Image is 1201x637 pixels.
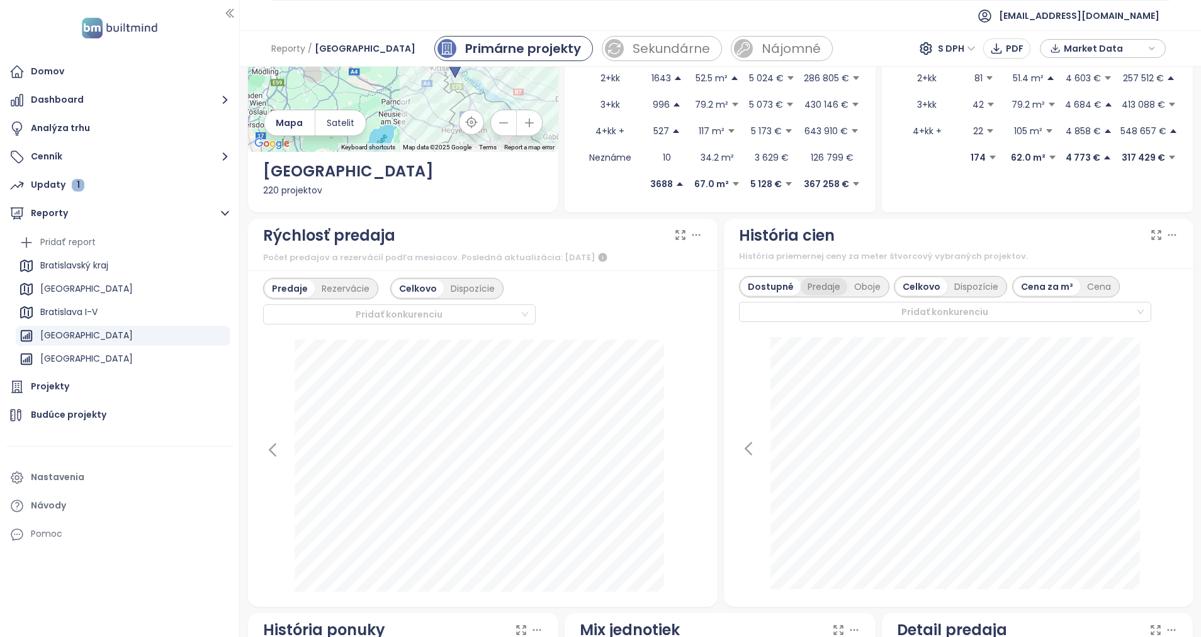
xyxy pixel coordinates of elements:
[762,39,821,58] div: Nájomné
[40,351,133,367] div: [GEOGRAPHIC_DATA]
[1011,151,1046,164] p: 62.0 m²
[1066,124,1101,138] p: 4 858 €
[786,100,794,109] span: caret-down
[696,71,728,85] p: 52.5 m²
[1064,39,1145,58] span: Market Data
[1014,278,1080,296] div: Cena za m²
[750,177,782,191] p: 5 128 €
[72,179,84,192] div: 1
[1045,127,1054,135] span: caret-down
[974,71,983,85] p: 81
[1166,74,1175,83] span: caret-up
[40,258,108,273] div: Bratislavský kraj
[852,74,860,83] span: caret-down
[653,124,669,138] p: 527
[847,278,888,296] div: Oboje
[1103,153,1112,162] span: caret-up
[938,39,976,58] span: S DPH
[897,65,957,91] td: 2+kk
[786,74,795,83] span: caret-down
[675,180,684,188] span: caret-up
[971,151,986,164] p: 174
[6,465,233,490] a: Nastavenia
[672,100,681,109] span: caret-up
[897,118,957,144] td: 4+kk +
[16,256,230,276] div: Bratislavský kraj
[973,98,984,112] p: 42
[504,144,555,151] a: Report a map error
[16,349,230,369] div: [GEOGRAPHIC_DATA]
[16,302,230,323] div: Bratislava I-V
[315,280,376,297] div: Rezervácie
[31,120,90,136] div: Analýza trhu
[731,100,740,109] span: caret-down
[983,38,1030,59] button: PDF
[40,328,133,343] div: [GEOGRAPHIC_DATA]
[580,118,640,144] td: 4+kk +
[602,36,722,61] a: sale
[315,110,366,135] button: Satelit
[674,74,682,83] span: caret-up
[479,144,497,151] a: Terms (opens in new tab)
[580,144,640,171] td: Neznáme
[651,71,671,85] p: 1643
[804,177,849,191] p: 367 258 €
[986,127,995,135] span: caret-down
[741,278,801,296] div: Dostupné
[739,224,835,248] div: História cien
[580,65,640,91] td: 2+kk
[263,183,544,197] div: 220 projektov
[263,159,544,183] div: [GEOGRAPHIC_DATA]
[695,98,728,112] p: 79.2 m²
[40,281,133,297] div: [GEOGRAPHIC_DATA]
[672,127,680,135] span: caret-up
[1047,100,1056,109] span: caret-down
[16,279,230,299] div: [GEOGRAPHIC_DATA]
[78,15,161,41] img: logo
[341,143,395,152] button: Keyboard shortcuts
[31,177,84,193] div: Updaty
[16,326,230,346] div: [GEOGRAPHIC_DATA]
[852,180,860,188] span: caret-down
[633,39,710,58] div: Sekundárne
[31,64,64,79] div: Domov
[1122,98,1165,112] p: 413 088 €
[308,37,312,60] span: /
[40,234,96,250] div: Pridať report
[804,98,849,112] p: 430 146 €
[1014,124,1042,138] p: 105 m²
[6,173,233,198] a: Updaty 1
[727,127,736,135] span: caret-down
[263,250,702,265] div: Počet predajov a rezervácií podľa mesiacov. Posledná aktualizácia: [DATE]
[265,280,315,297] div: Predaje
[694,177,729,191] p: 67.0 m²
[392,280,444,297] div: Celkovo
[444,280,502,297] div: Dispozície
[801,278,847,296] div: Predaje
[653,98,670,112] p: 996
[1169,127,1178,135] span: caret-up
[731,180,740,188] span: caret-down
[6,493,233,519] a: Návody
[6,144,233,169] button: Cenník
[973,124,983,138] p: 22
[851,100,860,109] span: caret-down
[751,124,782,138] p: 5 173 €
[988,153,997,162] span: caret-down
[6,116,233,141] a: Analýza trhu
[1006,42,1023,55] span: PDF
[1066,151,1100,164] p: 4 773 €
[897,91,957,118] td: 3+kk
[31,526,62,542] div: Pomoc
[663,151,671,164] p: 10
[1104,100,1113,109] span: caret-up
[1080,278,1118,296] div: Cena
[1123,71,1164,85] p: 257 512 €
[804,71,849,85] p: 286 805 €
[580,91,640,118] td: 3+kk
[6,374,233,399] a: Projekty
[784,180,793,188] span: caret-down
[31,407,106,423] div: Budúce projekty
